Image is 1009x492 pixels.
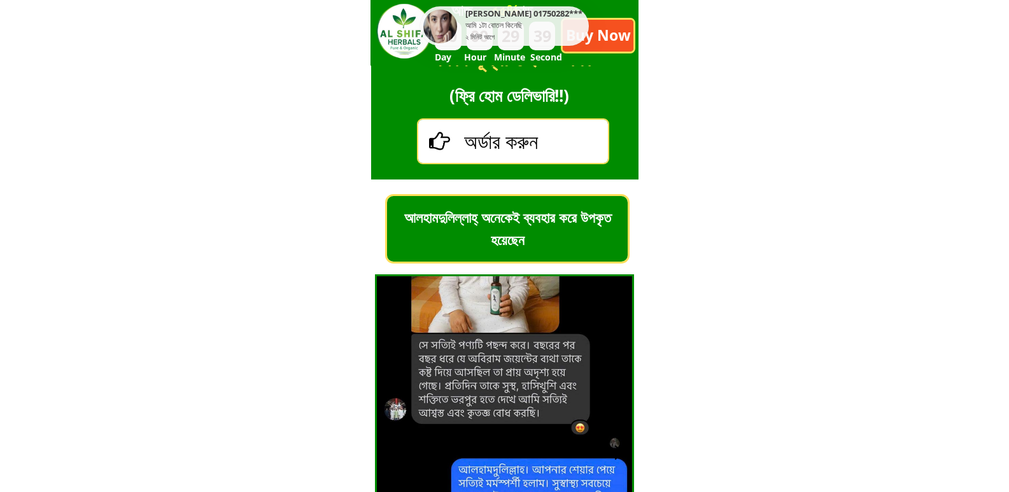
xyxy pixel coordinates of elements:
[398,83,621,136] div: (ফ্রি হোম ডেলিভারি!!)
[465,20,586,31] div: আমি ১টা বোতল কিনেছি
[465,10,586,20] div: [PERSON_NAME] 01750282***
[435,50,610,64] h3: Day Hour Minute Second
[387,196,628,262] p: আলহামদুলিল্লাহ্ অনেকেই ব্যবহার করে উপকৃত হয়েছেন
[563,20,633,52] p: Buy Now
[464,126,723,157] div: অর্ডার করুন
[465,31,495,43] div: ২ মিনিট আগে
